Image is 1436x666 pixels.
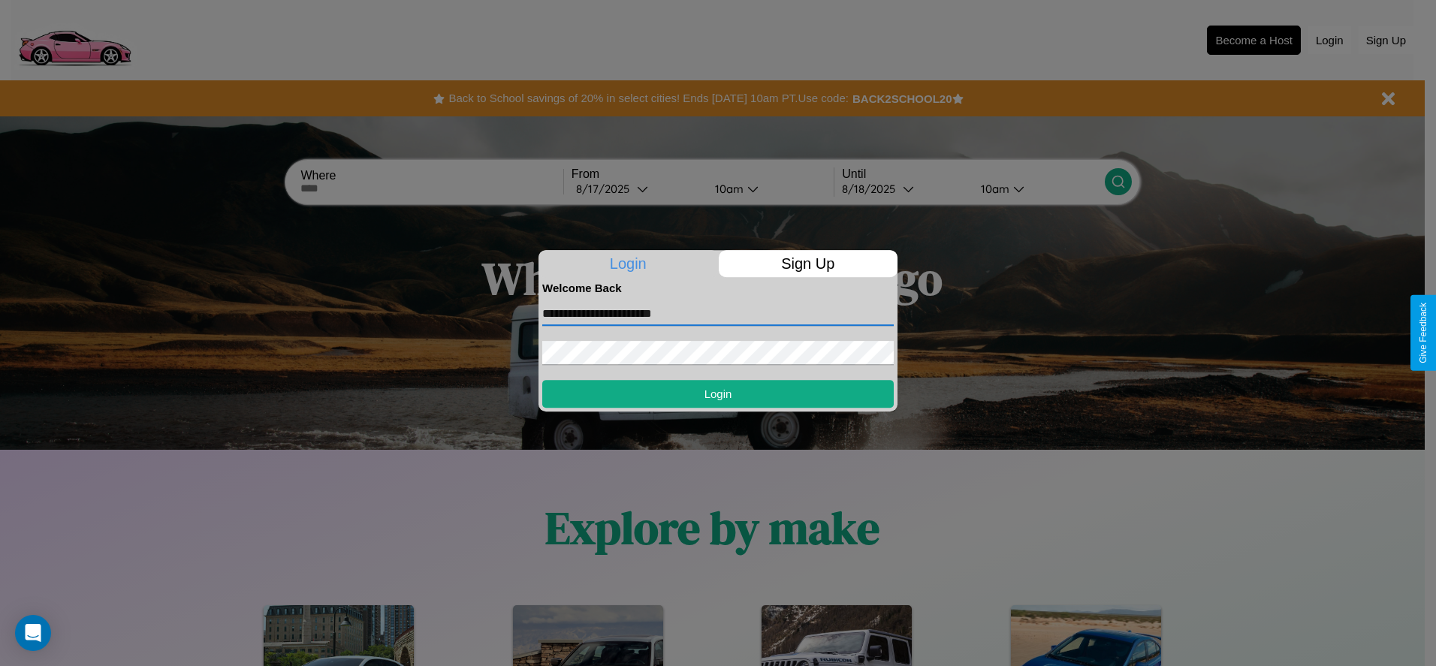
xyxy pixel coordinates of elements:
h4: Welcome Back [542,282,894,294]
p: Sign Up [719,250,898,277]
div: Give Feedback [1418,303,1428,363]
div: Open Intercom Messenger [15,615,51,651]
p: Login [538,250,718,277]
button: Login [542,380,894,408]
